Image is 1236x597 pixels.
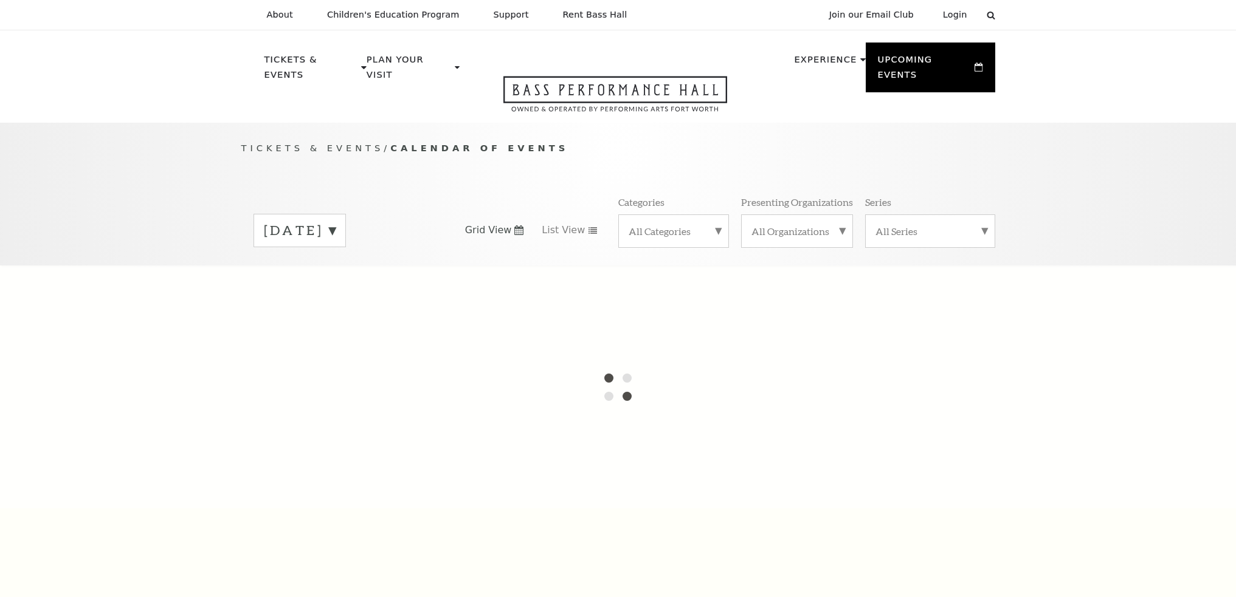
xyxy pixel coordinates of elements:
p: Plan Your Visit [367,52,452,89]
p: Tickets & Events [264,52,359,89]
p: Support [494,10,529,20]
p: Children's Education Program [327,10,460,20]
p: Categories [618,196,665,208]
p: Experience [794,52,857,74]
span: Grid View [465,223,512,237]
span: List View [542,223,585,237]
label: All Categories [629,225,719,237]
label: All Organizations [751,225,843,237]
label: [DATE] [264,221,336,240]
p: / [241,141,995,156]
p: Series [865,196,891,208]
p: Rent Bass Hall [563,10,627,20]
p: Presenting Organizations [741,196,853,208]
p: About [267,10,293,20]
span: Calendar of Events [390,143,568,153]
p: Upcoming Events [878,52,972,89]
span: Tickets & Events [241,143,384,153]
label: All Series [875,225,985,237]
